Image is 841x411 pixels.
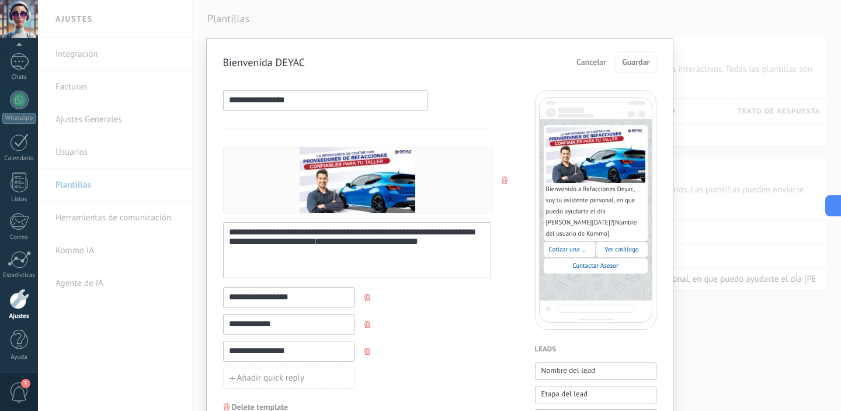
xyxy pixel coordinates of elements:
div: Estadísticas [2,272,36,279]
button: Guardar [616,51,656,72]
img: Preview [546,127,645,183]
span: Delete template [232,403,289,411]
span: Añadir quick reply [237,374,305,382]
button: Añadir quick reply [223,368,355,389]
div: Ajustes [2,313,36,320]
div: Ayuda [2,354,36,361]
div: Listas [2,196,36,203]
span: Cotizar una pieza [549,246,590,254]
img: Preview [300,147,415,213]
span: Nombre del lead [541,365,596,377]
span: Contactar Asesor [572,262,618,270]
h2: Bienvenida DEYAC [223,56,305,69]
span: Ver catálogo [604,246,638,254]
div: Calendario [2,155,36,163]
span: Guardar [622,58,649,66]
span: Cancelar [576,58,606,66]
div: WhatsApp [2,113,36,124]
span: Bienvenido a Refacciones Deyac, soy tu asistente personal, en que puedo ayudarte el día [PERSON_N... [546,185,637,227]
button: Etapa del lead [535,386,656,403]
button: Cancelar [571,53,611,71]
div: Correo [2,234,36,241]
span: Etapa del lead [541,388,588,400]
h4: Leads [535,344,656,355]
button: Nombre del lead [535,362,656,380]
div: Chats [2,74,36,81]
span: 3 [21,379,30,388]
